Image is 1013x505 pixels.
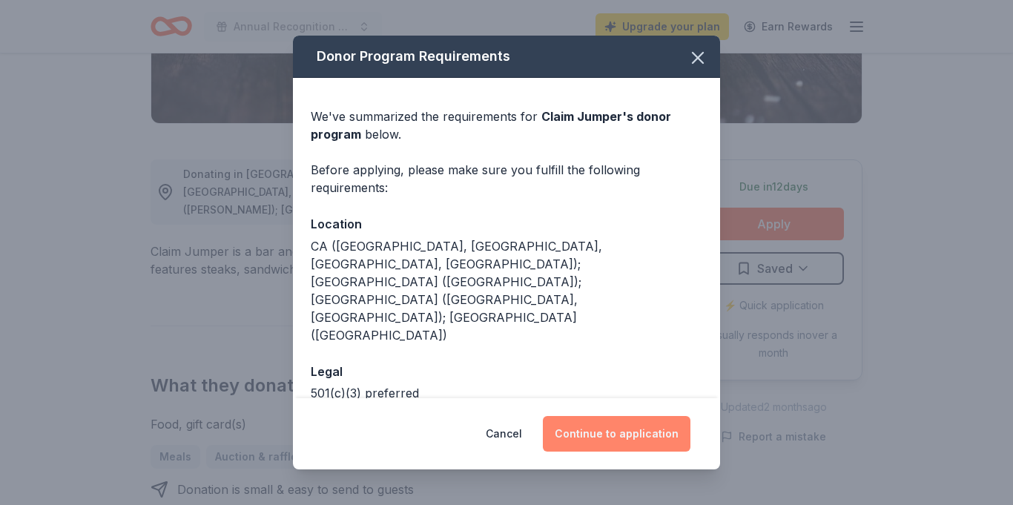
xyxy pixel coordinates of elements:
[311,108,702,143] div: We've summarized the requirements for below.
[293,36,720,78] div: Donor Program Requirements
[311,161,702,197] div: Before applying, please make sure you fulfill the following requirements:
[543,416,690,452] button: Continue to application
[486,416,522,452] button: Cancel
[311,237,702,344] div: CA ([GEOGRAPHIC_DATA], [GEOGRAPHIC_DATA], [GEOGRAPHIC_DATA], [GEOGRAPHIC_DATA]); [GEOGRAPHIC_DATA...
[311,214,702,234] div: Location
[311,384,702,402] div: 501(c)(3) preferred
[311,362,702,381] div: Legal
